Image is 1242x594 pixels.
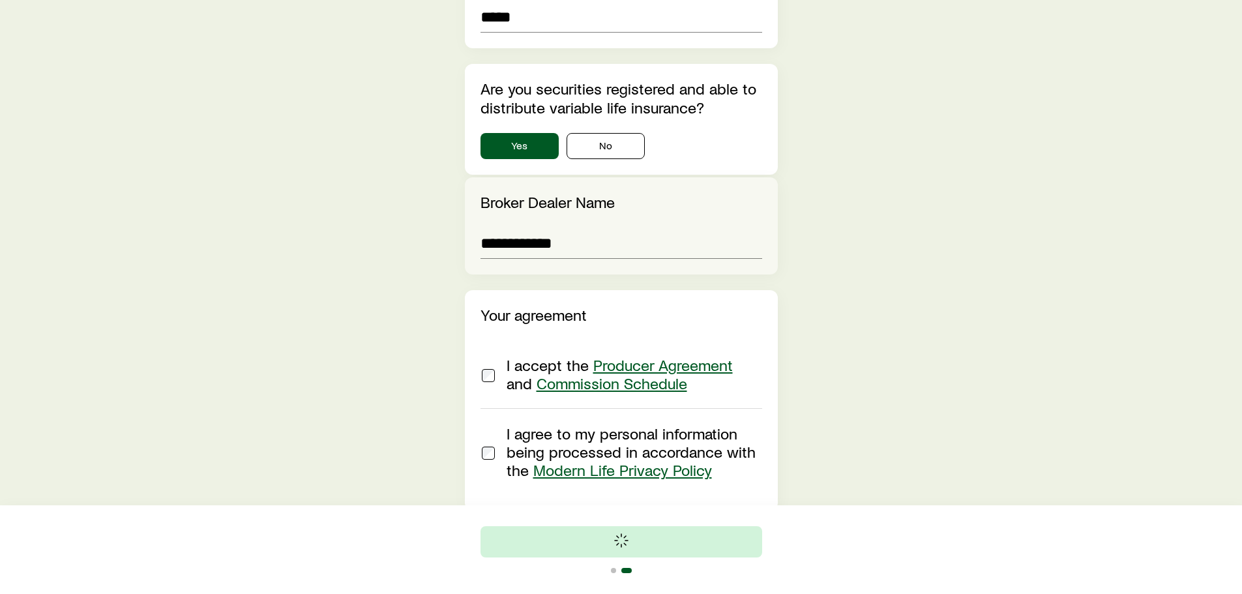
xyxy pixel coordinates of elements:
input: I agree to my personal information being processed in accordance with the Modern Life Privacy Policy [482,447,495,460]
label: Your agreement [481,305,587,324]
input: I accept the Producer Agreement and Commission Schedule [482,369,495,382]
a: Producer Agreement [593,355,733,374]
span: I accept the and [507,355,733,393]
span: I agree to my personal information being processed in accordance with the [507,424,756,479]
label: Broker Dealer Name [481,192,615,211]
div: securitiesRegistrationInfo.isSecuritiesRegistered [481,133,762,159]
a: Commission Schedule [537,374,687,393]
label: Are you securities registered and able to distribute variable life insurance? [481,79,756,117]
button: No [567,133,645,159]
button: Yes [481,133,559,159]
a: Modern Life Privacy Policy [533,460,712,479]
